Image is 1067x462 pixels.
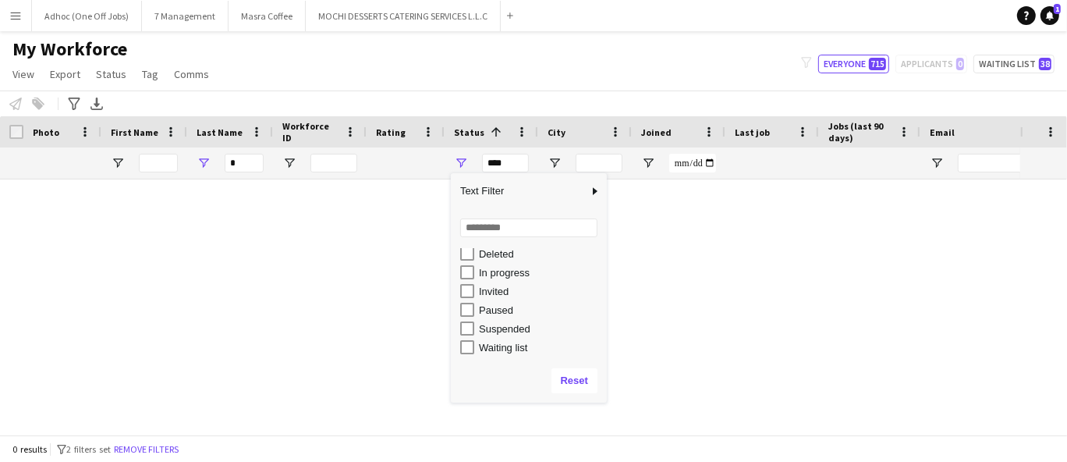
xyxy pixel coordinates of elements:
span: Email [930,126,955,138]
button: Open Filter Menu [111,156,125,170]
span: Status [454,126,484,138]
a: Status [90,64,133,84]
input: Workforce ID Filter Input [310,154,357,172]
button: Masra Coffee [229,1,306,31]
a: Export [44,64,87,84]
input: Joined Filter Input [669,154,716,172]
input: Search filter values [460,219,597,237]
span: Comms [174,67,209,81]
input: City Filter Input [576,154,622,172]
span: First Name [111,126,158,138]
a: View [6,64,41,84]
button: Reset [551,368,597,393]
div: Column Filter [451,173,607,403]
span: My Workforce [12,37,127,61]
button: Remove filters [111,441,182,458]
span: Photo [33,126,59,138]
div: In progress [479,267,602,279]
span: Joined [641,126,672,138]
span: 715 [869,58,886,70]
button: MOCHI DESSERTS CATERING SERVICES L.L.C [306,1,501,31]
input: First Name Filter Input [139,154,178,172]
a: Comms [168,64,215,84]
div: Deleted [479,248,602,260]
div: Filter List [451,151,607,357]
span: Rating [376,126,406,138]
span: 38 [1039,58,1051,70]
a: Tag [136,64,165,84]
span: 1 [1054,4,1061,14]
span: 2 filters set [66,443,111,455]
app-action-btn: Export XLSX [87,94,106,113]
button: Open Filter Menu [641,156,655,170]
div: Invited [479,286,602,297]
span: Workforce ID [282,120,339,144]
app-action-btn: Advanced filters [65,94,83,113]
button: Everyone715 [818,55,889,73]
button: Open Filter Menu [454,156,468,170]
div: Suspended [479,323,602,335]
span: City [548,126,565,138]
button: Open Filter Menu [930,156,944,170]
span: Status [96,67,126,81]
span: Last Name [197,126,243,138]
input: Last Name Filter Input [225,154,264,172]
span: Jobs (last 90 days) [828,120,892,144]
button: 7 Management [142,1,229,31]
button: Open Filter Menu [548,156,562,170]
button: Waiting list38 [973,55,1055,73]
button: Adhoc (One Off Jobs) [32,1,142,31]
div: Waiting list [479,342,602,354]
a: 1 [1040,6,1059,25]
button: Open Filter Menu [197,156,211,170]
span: Export [50,67,80,81]
div: Paused [479,304,602,316]
button: Open Filter Menu [282,156,296,170]
span: View [12,67,34,81]
span: Last job [735,126,770,138]
span: Tag [142,67,158,81]
input: Column with Header Selection [9,125,23,139]
span: Text Filter [451,178,588,204]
